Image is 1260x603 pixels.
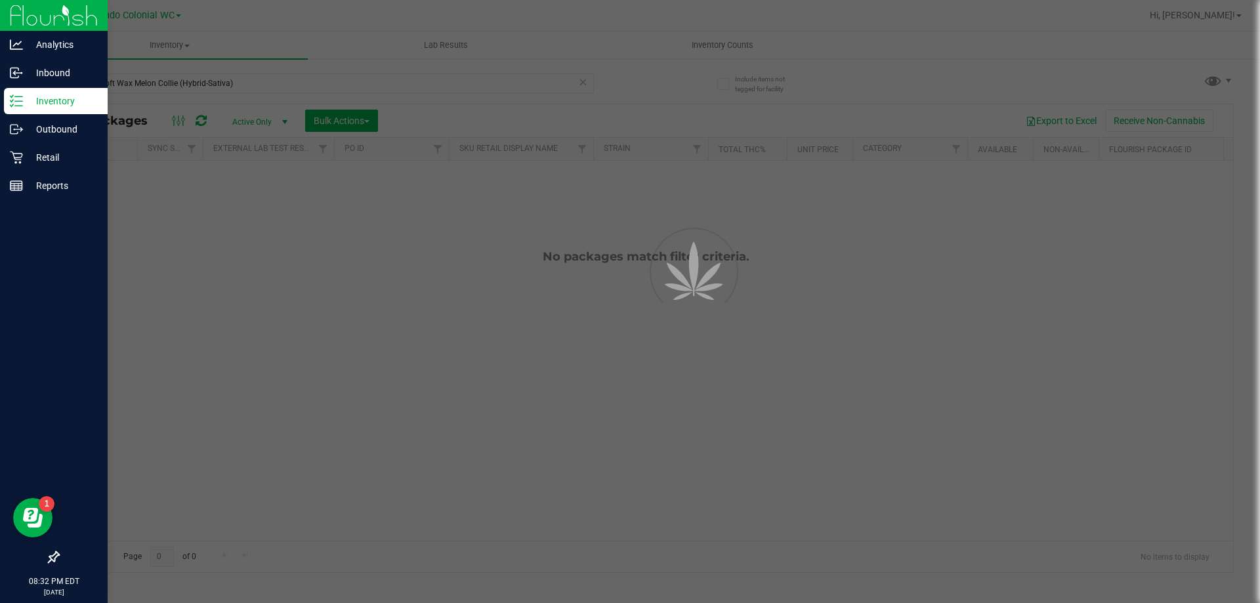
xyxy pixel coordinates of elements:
p: 08:32 PM EDT [6,575,102,587]
inline-svg: Reports [10,179,23,192]
inline-svg: Inbound [10,66,23,79]
p: Analytics [23,37,102,52]
iframe: Resource center [13,498,52,537]
p: Retail [23,150,102,165]
p: Inbound [23,65,102,81]
iframe: Resource center unread badge [39,496,54,512]
p: Reports [23,178,102,194]
p: [DATE] [6,587,102,597]
inline-svg: Outbound [10,123,23,136]
inline-svg: Inventory [10,94,23,108]
inline-svg: Retail [10,151,23,164]
p: Inventory [23,93,102,109]
p: Outbound [23,121,102,137]
inline-svg: Analytics [10,38,23,51]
